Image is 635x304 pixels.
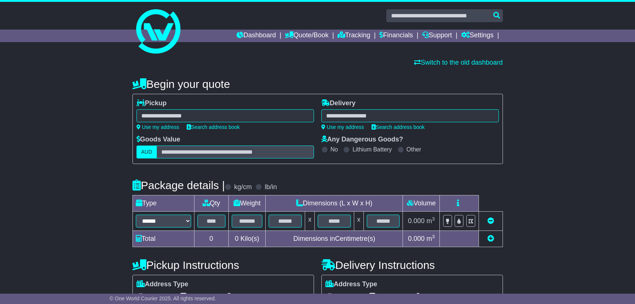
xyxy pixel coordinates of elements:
td: Total [132,231,194,247]
span: Air & Sea Depot [225,290,275,302]
span: Residential [137,290,172,302]
label: lb/in [265,183,277,191]
a: Settings [461,30,494,42]
span: Commercial [369,290,407,302]
h4: Pickup Instructions [132,259,314,271]
a: Tracking [338,30,370,42]
a: Add new item [487,235,494,242]
label: kg/cm [234,183,252,191]
a: Search address book [187,124,240,130]
span: m [427,217,435,225]
label: Delivery [321,99,356,107]
td: Qty [194,195,228,212]
label: Goods Value [137,136,180,144]
label: Any Dangerous Goods? [321,136,403,144]
td: Dimensions (L x W x H) [266,195,403,212]
td: 0 [194,231,228,247]
a: Switch to the old dashboard [414,59,503,66]
td: Volume [403,195,440,212]
a: Use my address [137,124,179,130]
td: x [305,212,315,231]
span: 0 [235,235,238,242]
label: Other [407,146,421,153]
label: Lithium Battery [352,146,392,153]
span: Residential [325,290,361,302]
td: Kilo(s) [228,231,266,247]
h4: Package details | [132,179,225,191]
sup: 3 [432,216,435,222]
label: Pickup [137,99,167,107]
label: Address Type [325,280,377,288]
td: Dimensions in Centimetre(s) [266,231,403,247]
span: 0.000 [408,235,425,242]
label: No [331,146,338,153]
td: x [354,212,363,231]
a: Financials [379,30,413,42]
a: Dashboard [237,30,276,42]
a: Use my address [321,124,364,130]
td: Type [132,195,194,212]
a: Quote/Book [285,30,328,42]
h4: Delivery Instructions [321,259,503,271]
span: m [427,235,435,242]
label: AUD [137,146,157,158]
a: Remove this item [487,217,494,225]
span: 0.000 [408,217,425,225]
a: Search address book [372,124,425,130]
a: Support [422,30,452,42]
sup: 3 [432,234,435,239]
h4: Begin your quote [132,78,503,90]
span: Commercial [180,290,218,302]
td: Weight [228,195,266,212]
span: Air & Sea Depot [414,290,464,302]
span: © One World Courier 2025. All rights reserved. [110,296,216,301]
label: Address Type [137,280,189,288]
